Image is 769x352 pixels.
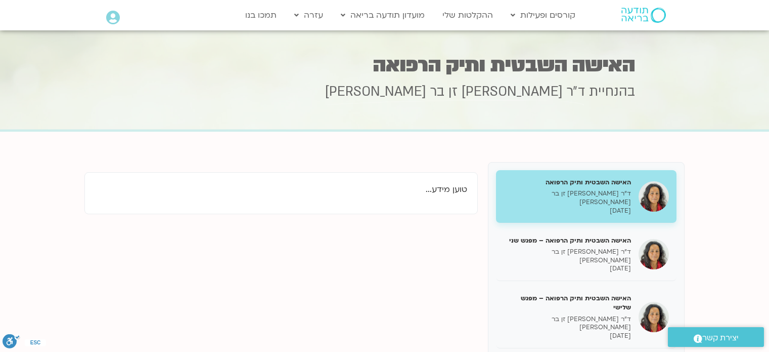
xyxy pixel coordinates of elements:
[504,178,631,187] h5: האישה השבטית ותיק הרפואה
[504,332,631,340] p: [DATE]
[504,248,631,265] p: ד״ר [PERSON_NAME] זן בר [PERSON_NAME]
[506,6,580,25] a: קורסים ופעילות
[504,207,631,215] p: [DATE]
[504,236,631,245] h5: האישה השבטית ותיק הרפואה – מפגש שני
[639,302,669,332] img: האישה השבטית ותיק הרפואה – מפגש שלישי
[289,6,328,25] a: עזרה
[504,189,631,207] p: ד״ר [PERSON_NAME] זן בר [PERSON_NAME]
[639,181,669,212] img: האישה השבטית ותיק הרפואה
[437,6,498,25] a: ההקלטות שלי
[621,8,666,23] img: תודעה בריאה
[134,55,635,75] h1: האישה השבטית ותיק הרפואה
[668,327,764,347] a: יצירת קשר
[504,294,631,312] h5: האישה השבטית ותיק הרפואה – מפגש שלישי
[240,6,282,25] a: תמכו בנו
[702,331,739,345] span: יצירת קשר
[95,183,467,197] p: טוען מידע...
[639,239,669,269] img: האישה השבטית ותיק הרפואה – מפגש שני
[504,315,631,332] p: ד״ר [PERSON_NAME] זן בר [PERSON_NAME]
[504,264,631,273] p: [DATE]
[589,83,635,101] span: בהנחיית
[336,6,430,25] a: מועדון תודעה בריאה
